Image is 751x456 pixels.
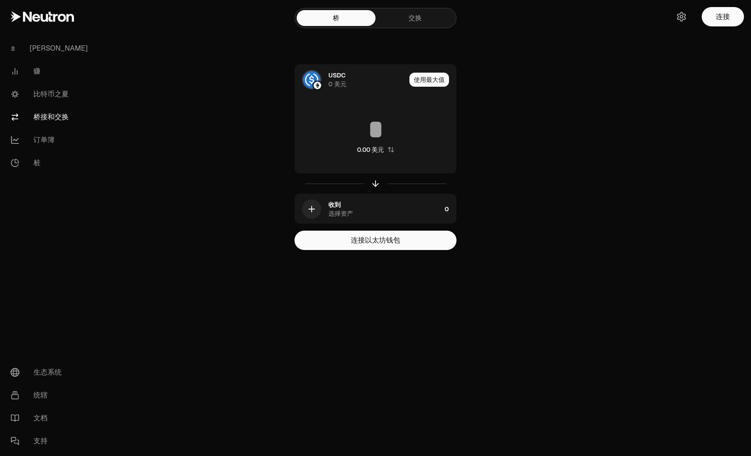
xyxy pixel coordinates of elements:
button: 0.00 美元 [357,145,394,154]
font: 赚 [33,66,40,77]
font: 生态系统 [33,367,62,378]
a: 交换 [375,10,454,26]
font: [PERSON_NAME] [29,43,88,54]
button: 收到选择资产0 [295,194,456,224]
a: 桥 [297,10,375,26]
font: 桥接和交换 [33,112,69,122]
button: 连接以太坊钱包 [295,231,456,250]
button: 使用最大值 [409,73,449,87]
div: 收到 [328,200,341,209]
font: 订单簿 [33,135,55,145]
img: 以太坊标志 [313,81,321,89]
img: USDC 标志 [303,71,320,88]
a: 生态系统 [4,361,95,384]
font: 文档 [33,413,48,423]
a: 桥接和交换 [4,106,95,129]
a: 文档 [4,407,95,430]
a: 比特币之夏 [4,83,95,106]
a: 支持 [4,430,95,452]
div: USDC 标志以太坊标志USDC0 美元 [295,65,406,95]
div: USDC [328,71,346,80]
font: 支持 [33,436,48,446]
div: 0 [445,194,456,224]
font: 比特币之夏 [33,89,69,99]
a: 订单簿 [4,129,95,151]
font: 桩 [33,158,40,168]
div: 选择资产 [328,209,353,218]
a: 赚 [4,60,95,83]
div: 0 美元 [328,80,346,88]
button: 连接 [702,7,744,26]
a: 桩 [4,151,95,174]
font: 统辖 [33,390,48,401]
div: 0.00 美元 [357,145,384,154]
a: 统辖 [4,384,95,407]
div: 收到选择资产 [295,194,441,224]
a: [PERSON_NAME] [4,37,95,60]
